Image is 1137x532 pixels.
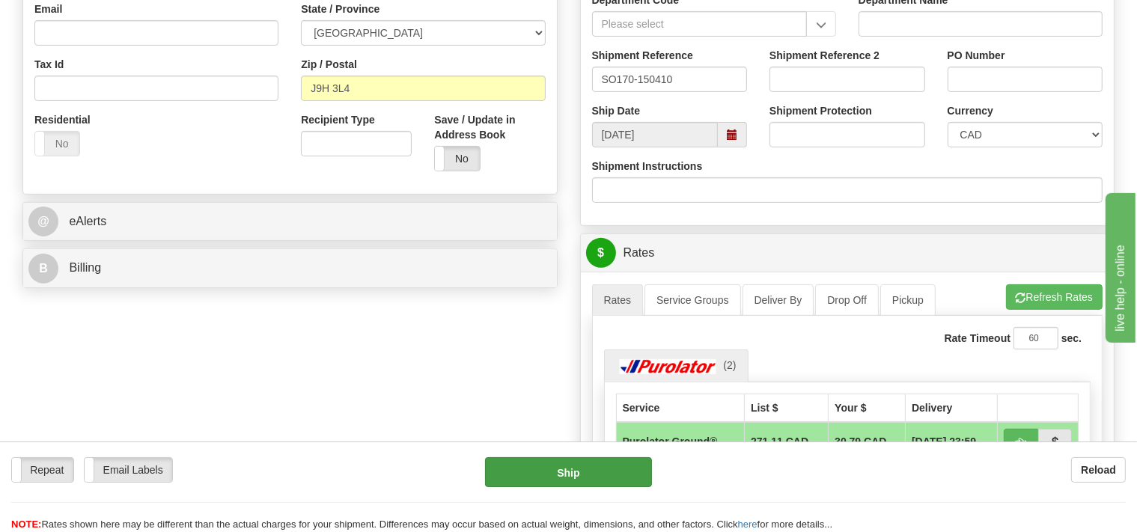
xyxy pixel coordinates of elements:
[592,11,807,37] input: Please select
[769,48,880,63] label: Shipment Reference 2
[586,238,1109,269] a: $Rates
[592,103,641,118] label: Ship Date
[34,1,62,16] label: Email
[723,359,736,371] span: (2)
[592,159,703,174] label: Shipment Instructions
[616,394,745,422] th: Service
[880,284,936,316] a: Pickup
[28,207,552,237] a: @ eAlerts
[301,112,375,127] label: Recipient Type
[1103,189,1136,342] iframe: chat widget
[69,261,101,274] span: Billing
[69,215,106,227] span: eAlerts
[948,103,993,118] label: Currency
[435,147,479,171] label: No
[28,207,58,236] span: @
[485,457,652,487] button: Ship
[815,284,879,316] a: Drop Off
[644,284,740,316] a: Service Groups
[11,9,138,27] div: live help - online
[1061,331,1082,346] label: sec.
[1071,457,1126,483] button: Reload
[592,284,644,316] a: Rates
[35,132,79,156] label: No
[592,48,693,63] label: Shipment Reference
[28,253,552,284] a: B Billing
[1081,464,1116,476] b: Reload
[301,57,357,72] label: Zip / Postal
[829,394,906,422] th: Your $
[906,394,998,422] th: Delivery
[616,359,721,374] img: Purolator
[948,48,1005,63] label: PO Number
[829,422,906,461] td: 30.79 CAD
[12,458,73,482] label: Repeat
[586,238,616,268] span: $
[745,422,829,461] td: 271.11 CAD
[769,103,872,118] label: Shipment Protection
[616,422,745,461] td: Purolator Ground®
[301,1,379,16] label: State / Province
[34,112,91,127] label: Residential
[1006,284,1103,310] button: Refresh Rates
[34,57,64,72] label: Tax Id
[85,458,172,482] label: Email Labels
[743,284,814,316] a: Deliver By
[912,434,976,449] span: 2 Days
[11,519,41,530] span: NOTE:
[745,394,829,422] th: List $
[945,331,1011,346] label: Rate Timeout
[738,519,758,530] a: here
[28,254,58,284] span: B
[434,112,545,142] label: Save / Update in Address Book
